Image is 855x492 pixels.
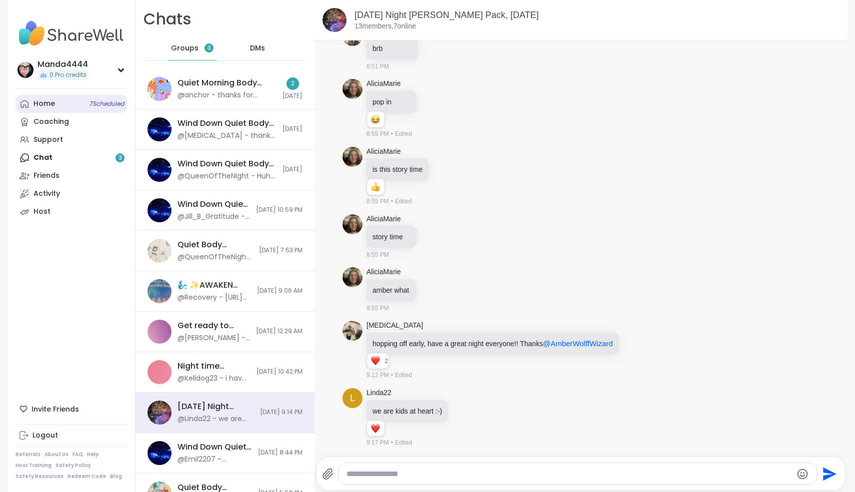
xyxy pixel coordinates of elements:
span: • [391,129,393,138]
div: Logout [32,431,58,441]
span: 8:55 PM [366,129,389,138]
span: L [350,392,355,405]
img: https://sharewell-space-live.sfo3.digitaloceanspaces.com/user-generated/ddf01a60-9946-47ee-892f-d... [342,267,362,287]
img: ShareWell Nav Logo [15,16,127,51]
img: Wednesday Night Wolff Pack, Oct 08 [147,401,171,425]
div: 🧞‍♂️ ✨AWAKEN WITH BEAUTIFUL SOULS 🧜‍♀️, [DATE] [177,280,251,291]
img: Wednesday Night Wolff Pack, Oct 08 [322,8,346,32]
a: AliciaMarie [366,147,400,157]
div: 2 [286,77,299,90]
a: About Us [44,451,68,458]
img: Get ready to sleep!, Oct 08 [147,320,171,344]
div: Wind Down Quiet Body Doubling - [DATE] [177,118,276,129]
div: Quiet Body Doubling For Productivity - [DATE] [177,239,253,250]
button: Reactions: love [370,425,380,433]
img: Wind Down Quiet Body Doubling - Thursday, Oct 09 [147,117,171,141]
div: Host [33,207,50,217]
img: 🧞‍♂️ ✨AWAKEN WITH BEAUTIFUL SOULS 🧜‍♀️, Oct 08 [147,279,171,303]
img: https://sharewell-space-live.sfo3.digitaloceanspaces.com/user-generated/ddf01a60-9946-47ee-892f-d... [342,79,362,99]
span: [DATE] 9:06 AM [257,287,302,295]
span: 3 [207,44,211,52]
span: [DATE] 8:44 PM [258,449,302,457]
div: @Emil2207 - Charging an old phone so I don’t have to go in between [177,455,252,465]
p: hopping off early, have a great night everyone!! Thanks [372,339,613,349]
img: Manda4444 [17,62,33,78]
img: https://sharewell-space-live.sfo3.digitaloceanspaces.com/user-generated/ddf01a60-9946-47ee-892f-d... [342,214,362,234]
span: [DATE] [282,92,302,100]
a: Activity [15,185,127,203]
img: Night time Routine Body Double Session, Oct 08 [147,360,171,384]
p: story time [372,232,410,242]
a: Host [15,203,127,221]
a: Referrals [15,451,40,458]
img: Wind Down Quiet Body Doubling - Tuesday, Oct 07 [147,441,171,465]
div: @Linda22 - we are kids at heart :-) [177,414,254,424]
div: Get ready to sleep!, [DATE] [177,320,250,331]
p: 13 members, 7 online [354,21,416,31]
span: 8:55 PM [366,197,389,206]
p: amber what [372,285,410,295]
div: @Jill_B_Gratitude - Thank you [PERSON_NAME]! <3 [177,212,250,222]
a: Safety Resources [15,473,63,480]
textarea: Type your message [346,469,791,479]
a: [DATE] Night [PERSON_NAME] Pack, [DATE] [354,10,538,20]
a: Logout [15,427,127,445]
a: Friends [15,167,127,185]
div: Manda4444 [37,59,88,70]
div: [DATE] Night [PERSON_NAME] Pack, [DATE] [177,401,254,412]
div: @anchor - thanks for hosting [PERSON_NAME] [177,90,276,100]
span: 8:55 PM [366,250,389,259]
button: Emoji picker [796,468,808,480]
span: 8:55 PM [366,304,389,313]
a: [MEDICAL_DATA] [366,321,423,331]
span: 9:12 PM [366,371,389,380]
img: Quiet Body Doubling For Productivity - Thursday, Oct 09 [147,239,171,263]
div: @QueenOfTheNight - But I am going to finsih it anyways! [177,252,253,262]
a: Home7Scheduled [15,95,127,113]
a: Help [87,451,99,458]
span: [DATE] [282,165,302,174]
a: Safety Policy [55,462,91,469]
span: 7 Scheduled [89,100,124,108]
div: @QueenOfTheNight - Huh! That’s definitely not as mysterious [177,171,276,181]
img: Wind Down Quiet Body Doubling - Thursday, Oct 09 [147,198,171,222]
span: @AmberWolffWizard [543,339,613,348]
div: @Kelldog23 - i have a black lab border kholie as well [177,374,250,384]
div: Invite Friends [15,400,127,418]
span: Edited [395,438,412,447]
p: is this story time [372,164,422,174]
span: • [391,371,393,380]
span: [DATE] 7:53 PM [259,246,302,255]
a: Support [15,131,127,149]
div: Friends [33,171,59,181]
span: Edited [395,129,412,138]
button: Send [817,463,840,485]
span: 9:17 PM [366,438,389,447]
span: Groups [171,43,198,53]
span: [DATE] 9:14 PM [260,408,302,417]
div: Support [33,135,63,145]
span: [DATE] [282,125,302,133]
a: AliciaMarie [366,79,400,89]
div: Wind Down Quiet Body Doubling - [DATE] [177,442,252,453]
button: Reactions: like [370,183,380,191]
div: Quiet Morning Body Doubling For Productivity, [DATE] [177,77,276,88]
div: @[MEDICAL_DATA] - thanks for hosting, [PERSON_NAME]. i'm wide awake for some reason tonight, so h... [177,131,276,141]
span: Edited [395,371,412,380]
div: Home [33,99,55,109]
img: https://sharewell-space-live.sfo3.digitaloceanspaces.com/user-generated/f6f43e5f-55fd-4c9d-9374-9... [342,321,362,341]
button: Reactions: love [370,357,380,365]
a: AliciaMarie [366,214,400,224]
img: https://sharewell-space-live.sfo3.digitaloceanspaces.com/user-generated/ddf01a60-9946-47ee-892f-d... [342,147,362,167]
a: FAQ [72,451,83,458]
span: Edited [395,197,412,206]
div: Reaction list [367,421,384,437]
span: 0 Pro credits [49,71,86,79]
span: [DATE] 12:29 AM [256,327,302,336]
button: Reactions: haha [370,115,380,123]
a: Host Training [15,462,51,469]
div: Night time Routine Body Double Session, [DATE] [177,361,250,372]
p: we are kids at heart :-) [372,406,442,416]
span: [DATE] 10:42 PM [256,368,302,376]
div: Reaction list [367,353,384,369]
